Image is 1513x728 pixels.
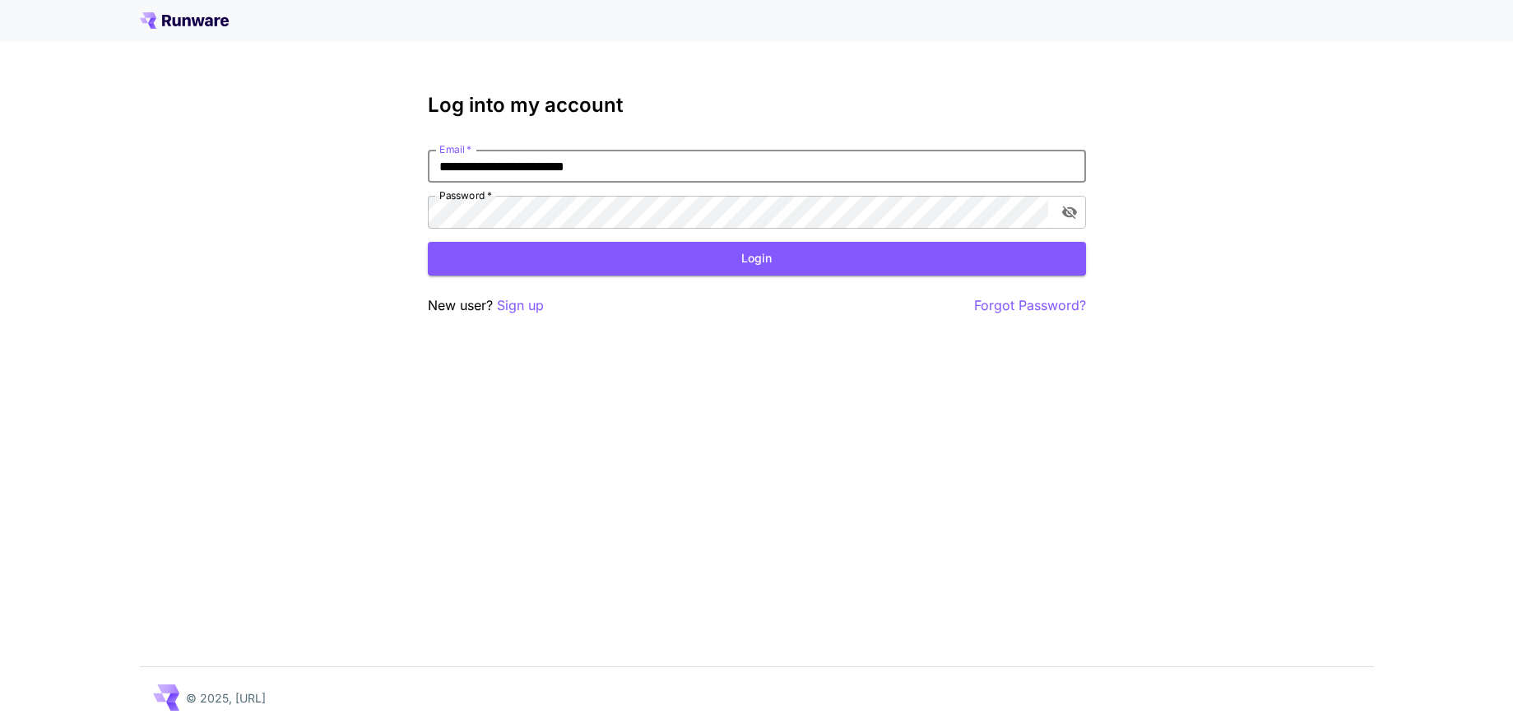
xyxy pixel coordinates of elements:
[428,295,544,316] p: New user?
[186,689,266,707] p: © 2025, [URL]
[439,188,492,202] label: Password
[497,295,544,316] button: Sign up
[1055,197,1084,227] button: toggle password visibility
[428,242,1086,276] button: Login
[974,295,1086,316] button: Forgot Password?
[439,142,471,156] label: Email
[428,94,1086,117] h3: Log into my account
